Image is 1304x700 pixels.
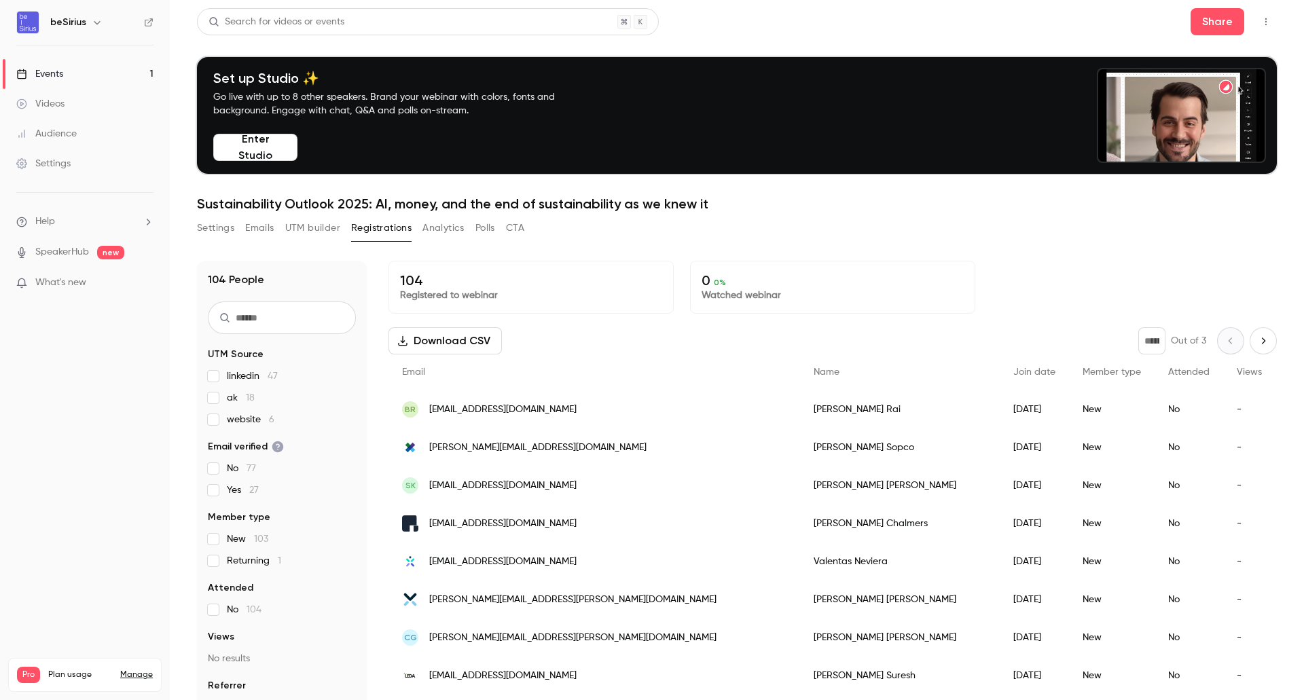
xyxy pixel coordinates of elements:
[1069,657,1155,695] div: New
[213,90,587,117] p: Go live with up to 8 other speakers. Brand your webinar with colors, fonts and background. Engage...
[227,369,278,383] span: linkedin
[227,413,274,426] span: website
[197,217,234,239] button: Settings
[1000,504,1069,542] div: [DATE]
[1223,657,1275,695] div: -
[213,134,297,161] button: Enter Studio
[35,215,55,229] span: Help
[120,669,153,680] a: Manage
[1069,504,1155,542] div: New
[506,217,524,239] button: CTA
[400,289,662,302] p: Registered to webinar
[1000,657,1069,695] div: [DATE]
[208,348,264,361] span: UTM Source
[1155,542,1223,581] div: No
[800,542,1000,581] div: Valentas Neviera
[388,327,502,354] button: Download CSV
[1069,428,1155,466] div: New
[1155,581,1223,619] div: No
[197,196,1277,212] h1: Sustainability Outlook 2025: AI, money, and the end of sustainability as we knew it
[278,556,281,566] span: 1
[208,679,246,693] span: Referrer
[1000,390,1069,428] div: [DATE]
[227,554,281,568] span: Returning
[16,127,77,141] div: Audience
[35,276,86,290] span: What's new
[714,278,726,287] span: 0 %
[402,367,425,377] span: Email
[1223,619,1275,657] div: -
[1000,542,1069,581] div: [DATE]
[16,97,65,111] div: Videos
[1155,466,1223,504] div: No
[1155,619,1223,657] div: No
[1155,504,1223,542] div: No
[1000,619,1069,657] div: [DATE]
[400,272,662,289] p: 104
[1000,428,1069,466] div: [DATE]
[402,553,418,570] img: ignitis.lt
[208,440,284,454] span: Email verified
[1069,542,1155,581] div: New
[1013,367,1055,377] span: Join date
[405,403,416,416] span: BR
[429,593,717,607] span: [PERSON_NAME][EMAIL_ADDRESS][PERSON_NAME][DOMAIN_NAME]
[1223,390,1275,428] div: -
[1069,581,1155,619] div: New
[227,462,256,475] span: No
[1223,428,1275,466] div: -
[402,591,418,608] img: integritynext.com
[1237,367,1262,377] span: Views
[246,393,255,403] span: 18
[1250,327,1277,354] button: Next page
[208,630,234,644] span: Views
[17,667,40,683] span: Pro
[422,217,465,239] button: Analytics
[1223,542,1275,581] div: -
[1223,504,1275,542] div: -
[404,631,417,644] span: CG
[137,277,153,289] iframe: Noticeable Trigger
[97,246,124,259] span: new
[208,272,264,288] h1: 104 People
[429,631,717,645] span: [PERSON_NAME][EMAIL_ADDRESS][PERSON_NAME][DOMAIN_NAME]
[429,517,577,531] span: [EMAIL_ADDRESS][DOMAIN_NAME]
[800,581,1000,619] div: [PERSON_NAME] [PERSON_NAME]
[1155,428,1223,466] div: No
[1069,466,1155,504] div: New
[213,70,587,86] h4: Set up Studio ✨
[814,367,839,377] span: Name
[1000,581,1069,619] div: [DATE]
[1171,334,1206,348] p: Out of 3
[800,466,1000,504] div: [PERSON_NAME] [PERSON_NAME]
[227,532,268,546] span: New
[1223,466,1275,504] div: -
[1155,657,1223,695] div: No
[429,669,577,683] span: [EMAIL_ADDRESS][DOMAIN_NAME]
[247,605,261,614] span: 104
[702,272,964,289] p: 0
[429,479,577,493] span: [EMAIL_ADDRESS][DOMAIN_NAME]
[50,16,86,29] h6: beSirius
[208,581,253,595] span: Attended
[402,439,418,456] img: port-xchange.com
[35,245,89,259] a: SpeakerHub
[800,428,1000,466] div: [PERSON_NAME] Sopco
[1000,466,1069,504] div: [DATE]
[429,441,647,455] span: [PERSON_NAME][EMAIL_ADDRESS][DOMAIN_NAME]
[269,415,274,424] span: 6
[48,669,112,680] span: Plan usage
[208,652,356,665] p: No results
[1223,581,1275,619] div: -
[429,555,577,569] span: [EMAIL_ADDRESS][DOMAIN_NAME]
[227,483,259,497] span: Yes
[800,504,1000,542] div: [PERSON_NAME] Chalmers
[1191,8,1244,35] button: Share
[402,667,418,684] img: leda-ltd.com
[254,534,268,544] span: 103
[1168,367,1210,377] span: Attended
[1155,390,1223,428] div: No
[247,464,256,473] span: 77
[245,217,274,239] button: Emails
[249,485,259,495] span: 27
